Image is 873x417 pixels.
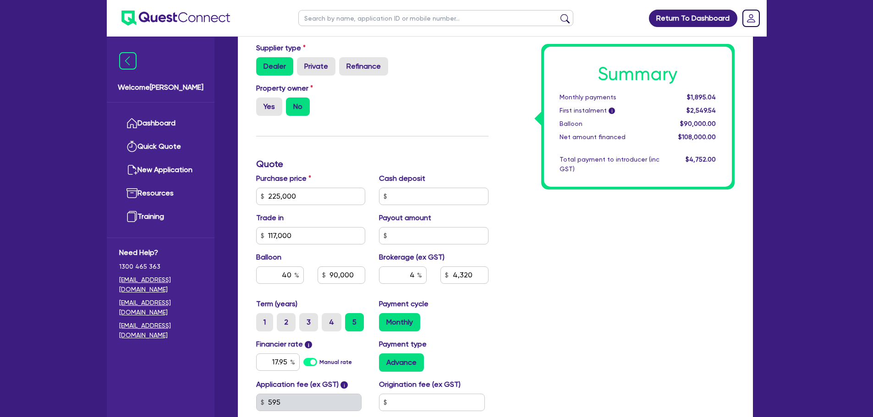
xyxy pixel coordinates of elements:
[379,379,461,390] label: Origination fee (ex GST)
[121,11,230,26] img: quest-connect-logo-blue
[126,211,137,222] img: training
[277,313,296,331] label: 2
[256,212,284,223] label: Trade in
[286,97,310,116] label: No
[678,133,716,141] span: $108,000.00
[319,358,352,366] label: Manual rate
[379,313,420,331] label: Monthly
[119,182,202,205] a: Resources
[119,275,202,294] a: [EMAIL_ADDRESS][DOMAIN_NAME]
[119,205,202,228] a: Training
[379,298,428,309] label: Payment cycle
[339,57,388,76] label: Refinance
[379,353,424,372] label: Advance
[340,381,348,389] span: i
[345,313,364,331] label: 5
[256,379,339,390] label: Application fee (ex GST)
[687,93,716,101] span: $1,895.04
[256,339,313,350] label: Financier rate
[119,135,202,158] a: Quick Quote
[609,108,615,114] span: i
[379,252,445,263] label: Brokerage (ex GST)
[256,83,313,94] label: Property owner
[379,212,431,223] label: Payout amount
[553,119,666,129] div: Balloon
[126,164,137,175] img: new-application
[649,10,737,27] a: Return To Dashboard
[119,298,202,317] a: [EMAIL_ADDRESS][DOMAIN_NAME]
[686,107,716,114] span: $2,549.54
[119,158,202,182] a: New Application
[126,188,137,199] img: resources
[118,82,203,93] span: Welcome [PERSON_NAME]
[256,313,273,331] label: 1
[305,341,312,348] span: i
[119,321,202,340] a: [EMAIL_ADDRESS][DOMAIN_NAME]
[298,10,573,26] input: Search by name, application ID or mobile number...
[256,57,293,76] label: Dealer
[256,252,281,263] label: Balloon
[322,313,341,331] label: 4
[256,97,282,116] label: Yes
[680,120,716,127] span: $90,000.00
[379,339,427,350] label: Payment type
[119,262,202,271] span: 1300 465 363
[126,141,137,152] img: quick-quote
[256,158,489,169] h3: Quote
[256,173,311,184] label: Purchase price
[119,247,202,258] span: Need Help?
[739,6,763,30] a: Dropdown toggle
[119,112,202,135] a: Dashboard
[119,52,137,70] img: icon-menu-close
[553,132,666,142] div: Net amount financed
[560,63,716,85] h1: Summary
[299,313,318,331] label: 3
[553,92,666,102] div: Monthly payments
[297,57,335,76] label: Private
[553,106,666,115] div: First instalment
[256,298,297,309] label: Term (years)
[379,173,425,184] label: Cash deposit
[256,43,306,54] label: Supplier type
[553,155,666,174] div: Total payment to introducer (inc GST)
[686,156,716,163] span: $4,752.00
